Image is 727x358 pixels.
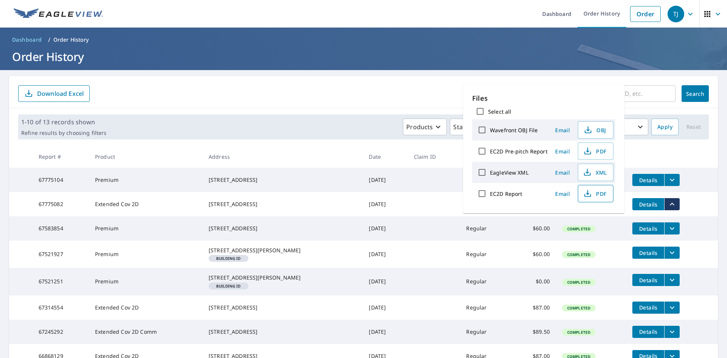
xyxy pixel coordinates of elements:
[9,34,718,46] nav: breadcrumb
[363,320,407,344] td: [DATE]
[632,198,664,210] button: detailsBtn-67775082
[637,177,660,184] span: Details
[490,148,548,155] label: EC2D Pre-pitch Report
[563,305,595,311] span: Completed
[511,216,556,241] td: $60.00
[363,216,407,241] td: [DATE]
[472,93,615,103] p: Files
[554,127,572,134] span: Email
[33,241,89,268] td: 67521927
[453,122,472,131] p: Status
[664,326,680,338] button: filesDropdownBtn-67245292
[216,256,241,260] em: Building ID
[657,122,672,132] span: Apply
[89,241,203,268] td: Premium
[209,328,357,336] div: [STREET_ADDRESS]
[511,268,556,295] td: $0.00
[511,295,556,320] td: $87.00
[563,330,595,335] span: Completed
[551,145,575,157] button: Email
[490,127,538,134] label: Wavefront OBJ File
[89,145,203,168] th: Product
[460,320,511,344] td: Regular
[583,125,607,134] span: OBJ
[578,142,613,160] button: PDF
[664,247,680,259] button: filesDropdownBtn-67521927
[490,169,529,176] label: EagleView XML
[637,277,660,284] span: Details
[209,200,357,208] div: [STREET_ADDRESS]
[637,225,660,232] span: Details
[664,302,680,314] button: filesDropdownBtn-67314554
[363,241,407,268] td: [DATE]
[632,222,664,234] button: detailsBtn-67583854
[563,226,595,231] span: Completed
[216,284,241,288] em: Building ID
[89,295,203,320] td: Extended Cov 2D
[9,34,45,46] a: Dashboard
[14,8,103,20] img: EV Logo
[33,295,89,320] td: 67314554
[578,185,613,202] button: PDF
[551,188,575,200] button: Email
[632,174,664,186] button: detailsBtn-67775104
[511,241,556,268] td: $60.00
[554,148,572,155] span: Email
[551,124,575,136] button: Email
[651,119,679,135] button: Apply
[460,192,511,216] td: Regular
[363,268,407,295] td: [DATE]
[511,320,556,344] td: $89.50
[89,320,203,344] td: Extended Cov 2D Comm
[583,147,607,156] span: PDF
[551,167,575,178] button: Email
[9,49,718,64] h1: Order History
[89,168,203,192] td: Premium
[637,201,660,208] span: Details
[637,304,660,311] span: Details
[583,189,607,198] span: PDF
[664,198,680,210] button: filesDropdownBtn-67775082
[460,295,511,320] td: Regular
[664,174,680,186] button: filesDropdownBtn-67775104
[460,268,511,295] td: Regular
[632,302,664,314] button: detailsBtn-67314554
[21,130,106,136] p: Refine results by choosing filters
[460,216,511,241] td: Regular
[33,268,89,295] td: 67521251
[563,252,595,257] span: Completed
[668,6,684,22] div: TJ
[12,36,42,44] span: Dashboard
[664,274,680,286] button: filesDropdownBtn-67521251
[550,83,676,104] input: Address, Report #, Claim ID, etc.
[209,247,357,254] div: [STREET_ADDRESS][PERSON_NAME]
[637,328,660,335] span: Details
[490,190,522,197] label: EC2D Report
[89,268,203,295] td: Premium
[682,85,709,102] button: Search
[363,168,407,192] td: [DATE]
[209,274,357,281] div: [STREET_ADDRESS][PERSON_NAME]
[632,247,664,259] button: detailsBtn-67521927
[53,36,89,44] p: Order History
[89,216,203,241] td: Premium
[583,168,607,177] span: XML
[48,35,50,44] li: /
[488,108,511,115] label: Select all
[33,216,89,241] td: 67583854
[89,192,203,216] td: Extended Cov 2D
[33,320,89,344] td: 67245292
[209,304,357,311] div: [STREET_ADDRESS]
[460,145,511,168] th: Delivery
[460,241,511,268] td: Regular
[33,192,89,216] td: 67775082
[664,222,680,234] button: filesDropdownBtn-67583854
[363,192,407,216] td: [DATE]
[203,145,363,168] th: Address
[578,121,613,139] button: OBJ
[406,122,433,131] p: Products
[37,89,84,98] p: Download Excel
[563,280,595,285] span: Completed
[554,190,572,197] span: Email
[632,274,664,286] button: detailsBtn-67521251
